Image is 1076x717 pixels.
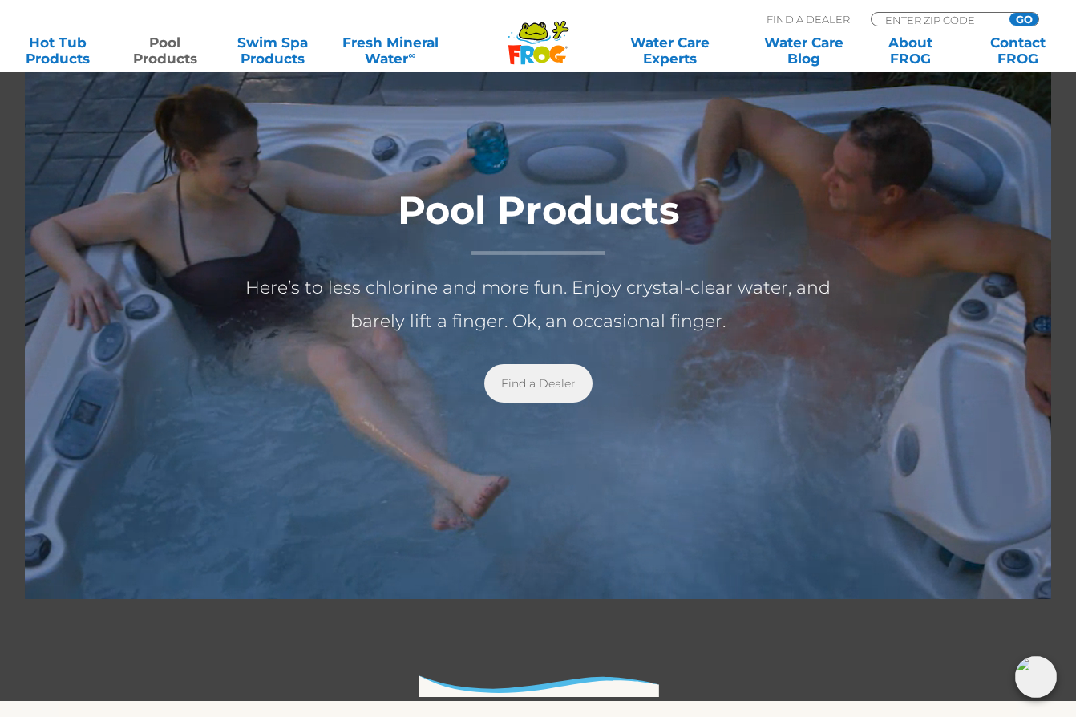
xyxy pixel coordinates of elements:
sup: ∞ [408,49,415,61]
input: GO [1009,13,1038,26]
a: PoolProducts [123,34,207,67]
a: Water CareBlog [762,34,845,67]
a: Swim SpaProducts [231,34,314,67]
p: Here’s to less chlorine and more fun. Enjoy crystal-clear water, and barely lift a finger. Ok, an... [217,271,859,338]
a: Water CareExperts [602,34,738,67]
a: AboutFROG [869,34,953,67]
p: Find A Dealer [767,12,850,26]
a: Hot TubProducts [16,34,99,67]
a: ContactFROG [977,34,1060,67]
img: openIcon [1015,656,1057,698]
input: Zip Code Form [884,13,992,26]
h1: Pool Products [217,189,859,255]
a: Find a Dealer [484,364,593,403]
a: Fresh MineralWater∞ [338,34,443,67]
